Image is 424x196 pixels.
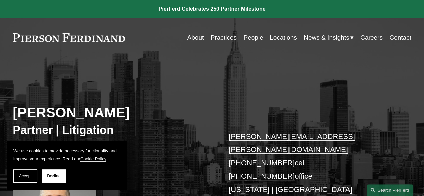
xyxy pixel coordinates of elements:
section: Cookie banner [7,141,126,189]
a: Search this site [367,184,413,196]
a: People [243,31,263,44]
a: [PHONE_NUMBER] [229,159,295,167]
a: [PERSON_NAME][EMAIL_ADDRESS][PERSON_NAME][DOMAIN_NAME] [229,132,355,154]
a: Cookie Policy [80,156,106,161]
h3: Partner | Litigation [13,123,212,137]
a: Locations [270,31,297,44]
a: Practices [211,31,237,44]
a: Careers [360,31,383,44]
button: Accept [13,169,37,183]
a: [PHONE_NUMBER] [229,172,295,180]
h2: [PERSON_NAME] [13,104,212,121]
span: Decline [47,174,61,178]
a: Contact [389,31,411,44]
p: We use cookies to provide necessary functionality and improve your experience. Read our . [13,147,120,163]
a: folder dropdown [304,31,354,44]
span: News & Insights [304,32,349,43]
a: About [187,31,204,44]
span: Accept [19,174,32,178]
button: Decline [42,169,66,183]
